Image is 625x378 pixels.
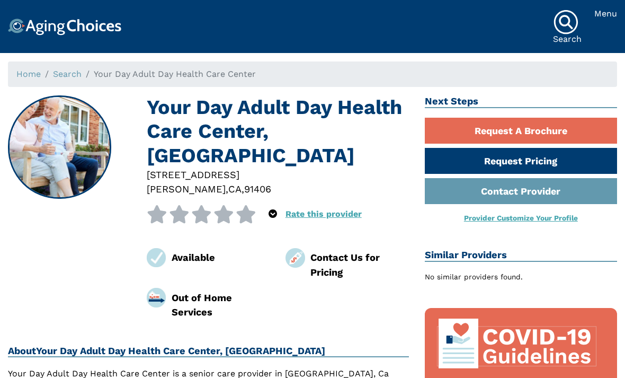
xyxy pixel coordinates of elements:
div: Contact Us for Pricing [310,250,409,279]
h1: Your Day Adult Day Health Care Center, [GEOGRAPHIC_DATA] [147,95,409,168]
div: 91406 [244,182,271,196]
a: Rate this provider [285,209,362,219]
img: search-icon.svg [553,10,578,35]
span: , [226,183,228,195]
a: Search [53,69,82,79]
div: Available [172,250,270,265]
h2: Similar Providers [425,249,617,262]
img: covid-top-default.svg [435,319,599,368]
div: Menu [594,10,617,18]
a: Provider Customize Your Profile [464,214,578,222]
div: No similar providers found. [425,271,617,283]
span: CA [228,183,242,195]
span: Your Day Adult Day Health Care Center [94,69,256,79]
img: Choice! [8,19,121,36]
div: Search [553,35,582,43]
nav: breadcrumb [8,61,617,87]
a: Request Pricing [425,148,617,174]
div: Popover trigger [269,205,277,223]
span: , [242,183,244,195]
h2: About Your Day Adult Day Health Care Center, [GEOGRAPHIC_DATA] [8,345,409,358]
h2: Next Steps [425,95,617,108]
a: Contact Provider [425,178,617,204]
span: [PERSON_NAME] [147,183,226,195]
img: Your Day Adult Day Health Care Center, Van Nuys CA [9,96,111,198]
div: [STREET_ADDRESS] [147,168,409,182]
a: Request A Brochure [425,118,617,144]
div: Out of Home Services [172,291,270,320]
a: Home [16,69,41,79]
